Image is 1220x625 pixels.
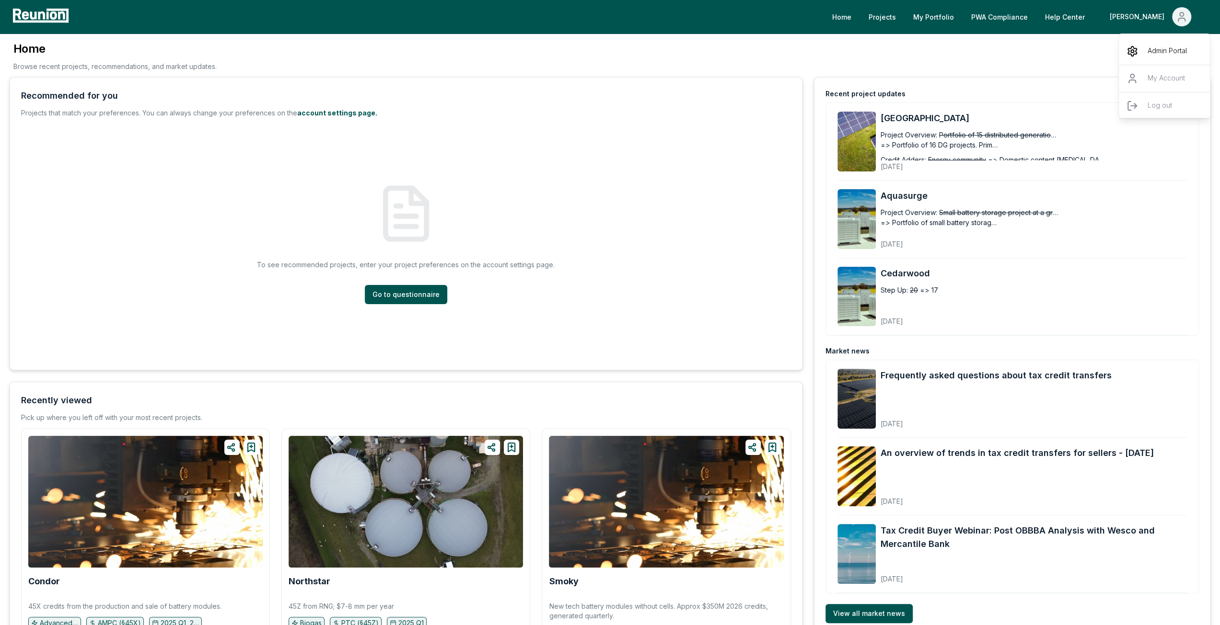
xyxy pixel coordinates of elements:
div: [DATE] [881,309,1036,326]
span: Small battery storage project at a grocery store [939,207,1059,217]
div: [DATE] [881,155,1036,171]
p: Admin Portal [1148,45,1187,57]
a: An overview of trends in tax credit transfers for sellers - [DATE] [881,446,1154,460]
img: Frequently asked questions about tax credit transfers [837,369,876,429]
button: [PERSON_NAME] [1102,7,1199,26]
span: => Portfolio of 16 DG projects. Primarily solar, with two solar + storage projects [881,140,1000,150]
p: New tech battery modules without cells. Approx $350M 2026 credits, generated quarterly. [549,602,783,621]
div: Recommended for you [21,89,118,102]
div: [DATE] [881,232,1036,249]
p: 45X credits from the production and sale of battery modules. [28,602,221,611]
span: => Domestic content,[MEDICAL_DATA] [988,155,1108,165]
a: Tax Credit Buyer Webinar: Post OBBBA Analysis with Wesco and Mercantile Bank [881,524,1187,551]
div: [DATE] [881,489,1154,506]
a: Aquasurge [881,189,1187,203]
span: => Portfolio of small battery storage projects [881,217,1000,227]
span: => 17 [920,285,938,295]
div: [PERSON_NAME] [1119,38,1211,123]
a: Help Center [1037,7,1092,26]
nav: Main [825,7,1210,26]
p: To see recommended projects, enter your project preferences on the account settings page. [257,260,555,270]
img: An overview of trends in tax credit transfers for sellers - September 2025 [837,446,876,506]
img: Northstar [289,436,523,568]
img: Shady Grove [837,112,876,171]
a: Cedarwood [881,267,1187,280]
p: Log out [1148,100,1172,112]
a: My Portfolio [906,7,962,26]
a: Home [825,7,859,26]
div: Recently viewed [21,394,92,407]
img: Aquasurge [837,189,876,249]
div: Pick up where you left off with your most recent projects. [21,413,202,422]
div: Project Overview: [881,207,937,217]
a: [GEOGRAPHIC_DATA] [881,112,1187,125]
a: Smoky [549,577,578,586]
img: Smoky [549,436,783,568]
a: Admin Portal [1119,38,1211,65]
img: Condor [28,436,263,568]
img: Cedarwood [837,267,876,327]
div: Market news [825,346,870,356]
a: PWA Compliance [964,7,1035,26]
span: Portfolio of 15 distributed generation solar projects. [939,130,1059,140]
div: Project Overview: [881,130,937,140]
div: Step Up: [881,285,908,295]
div: [DATE] [881,567,1187,584]
a: Go to questionnaire [365,285,447,304]
a: Condor [28,577,60,586]
div: [PERSON_NAME] [1110,7,1168,26]
div: Recent project updates [825,89,906,99]
img: Tax Credit Buyer Webinar: Post OBBBA Analysis with Wesco and Mercantile Bank [837,524,876,584]
a: View all market news [825,604,913,623]
span: 20 [910,285,918,295]
a: Frequently asked questions about tax credit transfers [881,369,1112,382]
div: [DATE] [881,412,1112,429]
span: Projects that match your preferences. You can always change your preferences on the [21,109,297,117]
p: My Account [1148,73,1185,84]
a: account settings page. [297,109,377,117]
h3: Home [13,41,217,57]
a: Northstar [289,577,330,586]
p: 45Z from RNG; $7-8 mm per year [289,602,394,611]
a: Projects [861,7,904,26]
p: Browse recent projects, recommendations, and market updates. [13,61,217,71]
